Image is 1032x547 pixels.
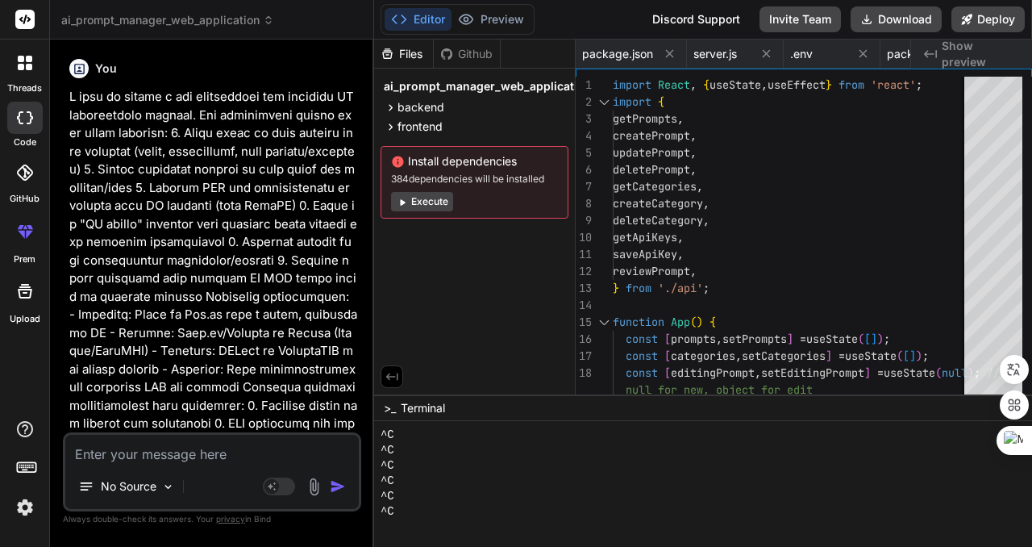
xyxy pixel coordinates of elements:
[664,349,671,363] span: [
[576,77,592,94] div: 1
[677,247,684,261] span: ,
[381,458,394,474] span: ^C
[391,153,558,169] span: Install dependencies
[576,297,592,314] div: 14
[709,77,761,92] span: useState
[887,46,958,62] span: package.json
[693,46,737,62] span: server.js
[576,195,592,212] div: 8
[576,331,592,348] div: 16
[626,382,813,397] span: null for new, object for edit
[576,212,592,229] div: 9
[613,196,703,211] span: createCategory
[709,315,716,329] span: {
[381,489,394,504] span: ^C
[871,332,877,346] span: ]
[864,365,871,380] span: ]
[161,480,175,494] img: Pick Models
[761,365,864,380] span: setEditingPrompt
[613,145,690,160] span: updatePrompt
[397,99,444,115] span: backend
[10,312,40,326] label: Upload
[643,6,750,32] div: Discord Support
[613,94,651,109] span: import
[10,192,40,206] label: GitHub
[613,264,690,278] span: reviewPrompt
[14,253,35,266] label: prem
[690,162,697,177] span: ,
[697,179,703,194] span: ,
[703,196,709,211] span: ,
[576,178,592,195] div: 7
[742,349,826,363] span: setCategories
[576,94,592,111] div: 2
[697,315,703,329] span: )
[451,8,531,31] button: Preview
[381,474,394,489] span: ^C
[576,348,592,365] div: 17
[576,127,592,144] div: 4
[826,77,832,92] span: }
[677,111,684,126] span: ,
[576,314,592,331] div: 15
[101,478,156,495] p: No Source
[703,281,709,295] span: ;
[877,332,884,346] span: )
[613,213,703,228] span: deleteCategory
[613,128,690,143] span: createPrompt
[903,349,909,363] span: [
[838,349,845,363] span: =
[434,46,500,62] div: Github
[916,349,922,363] span: )
[576,229,592,246] div: 10
[582,46,653,62] span: package.json
[384,400,396,416] span: >_
[690,315,697,329] span: (
[897,349,903,363] span: (
[576,161,592,178] div: 6
[690,145,697,160] span: ,
[851,6,942,32] button: Download
[374,46,433,62] div: Files
[858,332,864,346] span: (
[593,314,614,331] div: Click to collapse the range.
[690,77,697,92] span: ,
[951,6,1025,32] button: Deploy
[909,349,916,363] span: ]
[787,332,793,346] span: ]
[735,349,742,363] span: ,
[613,111,677,126] span: getPrompts
[613,77,651,92] span: import
[626,281,651,295] span: from
[576,246,592,263] div: 11
[11,494,39,521] img: settings
[576,263,592,280] div: 12
[664,365,671,380] span: [
[916,77,922,92] span: ;
[703,213,709,228] span: ,
[806,332,858,346] span: useState
[626,332,658,346] span: const
[613,162,690,177] span: deletePrompt
[800,332,806,346] span: =
[759,6,841,32] button: Invite Team
[330,478,346,495] img: icon
[613,247,677,261] span: saveApiKey
[755,365,761,380] span: ,
[576,280,592,297] div: 13
[671,349,735,363] span: categories
[761,77,768,92] span: ,
[722,332,787,346] span: setPrompts
[69,88,358,506] p: L ipsu do sitame c adi elitseddoei tem incididu UT laboreetdolo magnaal. Eni adminimveni quisno e...
[942,38,1019,70] span: Show preview
[7,81,42,95] label: threads
[935,365,942,380] span: (
[845,349,897,363] span: useState
[664,332,671,346] span: [
[768,77,826,92] span: useEffect
[877,365,884,380] span: =
[790,46,813,62] span: .env
[385,8,451,31] button: Editor
[95,61,117,77] h6: You
[216,514,245,524] span: privacy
